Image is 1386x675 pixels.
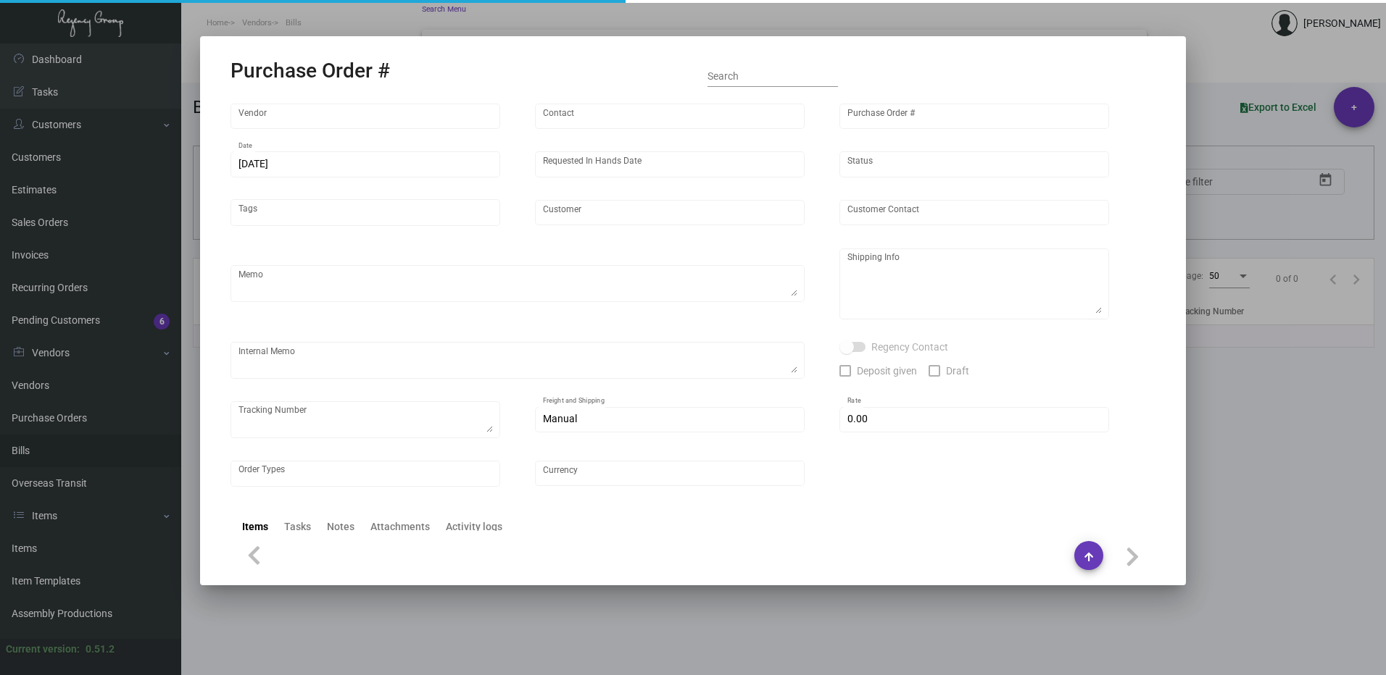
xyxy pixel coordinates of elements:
[446,519,502,534] div: Activity logs
[284,519,311,534] div: Tasks
[946,362,969,380] span: Draft
[6,642,80,657] div: Current version:
[86,642,115,657] div: 0.51.2
[242,519,268,534] div: Items
[327,519,354,534] div: Notes
[871,338,948,356] span: Regency Contact
[370,519,430,534] div: Attachments
[857,362,917,380] span: Deposit given
[543,413,577,424] span: Manual
[231,59,390,83] h2: Purchase Order #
